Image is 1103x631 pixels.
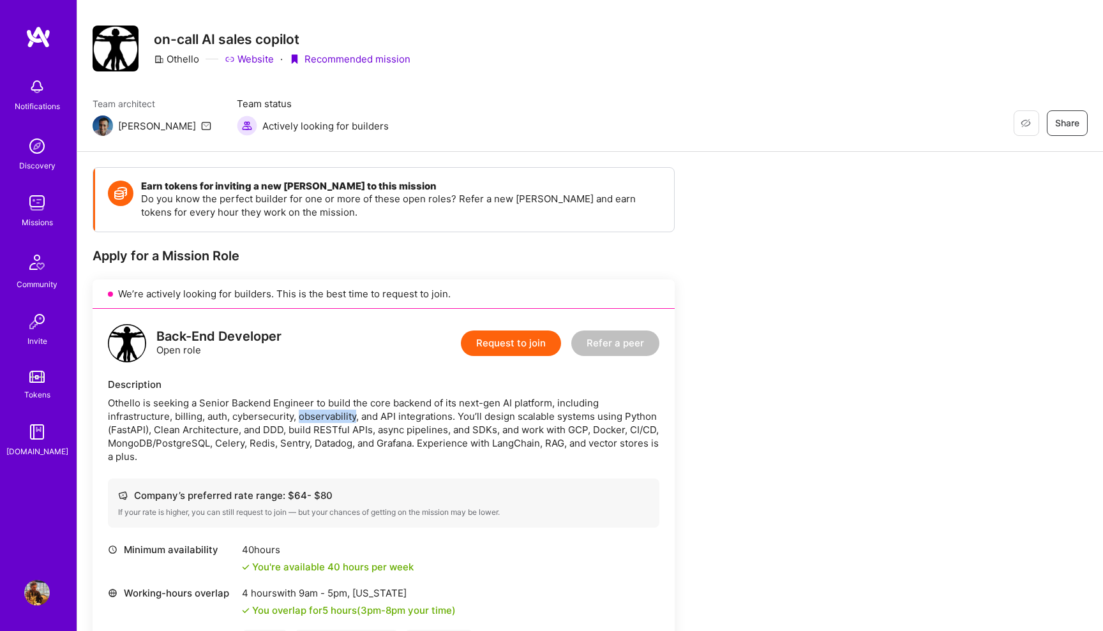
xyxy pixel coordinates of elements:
div: You overlap for 5 hours ( your time) [252,604,456,617]
span: Share [1055,117,1079,130]
div: Tokens [24,388,50,401]
p: Do you know the perfect builder for one or more of these open roles? Refer a new [PERSON_NAME] an... [141,192,661,219]
i: icon EyeClosed [1021,118,1031,128]
a: Website [225,52,274,66]
div: Back-End Developer [156,330,281,343]
div: Company’s preferred rate range: $ 64 - $ 80 [118,489,649,502]
span: Actively looking for builders [262,119,389,133]
button: Refer a peer [571,330,659,356]
img: Team Architect [93,115,113,136]
i: icon Check [242,563,250,571]
div: Minimum availability [108,543,236,556]
div: Discovery [19,159,56,172]
div: Recommended mission [289,52,410,66]
i: icon Cash [118,491,128,500]
i: icon Check [242,607,250,614]
div: [PERSON_NAME] [118,119,196,133]
button: Share [1047,110,1088,136]
img: Actively looking for builders [237,115,257,136]
img: Invite [24,309,50,334]
img: logo [26,26,51,48]
i: icon CompanyGray [154,54,164,64]
div: Notifications [15,100,60,113]
button: Request to join [461,330,561,356]
img: logo [108,324,146,362]
img: bell [24,74,50,100]
div: Description [108,378,659,391]
div: Missions [22,216,53,229]
h3: on-call AI sales copilot [154,31,410,47]
i: icon World [108,588,117,598]
span: Team status [237,97,389,110]
img: Token icon [108,181,133,206]
img: Community [22,247,52,278]
div: [DOMAIN_NAME] [6,445,68,458]
div: We’re actively looking for builders. This is the best time to request to join. [93,279,675,309]
img: tokens [29,371,45,383]
img: teamwork [24,190,50,216]
i: icon PurpleRibbon [289,54,299,64]
div: Apply for a Mission Role [93,248,675,264]
div: Working-hours overlap [108,586,236,600]
span: 9am - 5pm , [296,587,352,599]
div: Open role [156,330,281,357]
div: · [280,52,283,66]
div: Othello [154,52,199,66]
div: 40 hours [242,543,414,556]
span: 3pm - 8pm [361,604,405,616]
div: You're available 40 hours per week [242,560,414,574]
img: discovery [24,133,50,159]
i: icon Mail [201,121,211,131]
img: Company Logo [93,26,139,71]
div: Community [17,278,57,291]
img: User Avatar [24,580,50,605]
span: Team architect [93,97,211,110]
div: Invite [27,334,47,348]
h4: Earn tokens for inviting a new [PERSON_NAME] to this mission [141,181,661,192]
div: Othello is seeking a Senior Backend Engineer to build the core backend of its next-gen AI platfor... [108,396,659,463]
div: 4 hours with [US_STATE] [242,586,456,600]
div: If your rate is higher, you can still request to join — but your chances of getting on the missio... [118,507,649,517]
i: icon Clock [108,545,117,554]
a: User Avatar [21,580,53,605]
img: guide book [24,419,50,445]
